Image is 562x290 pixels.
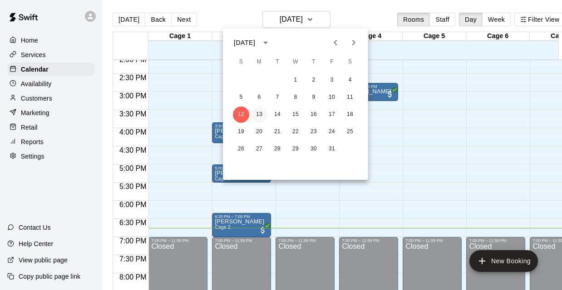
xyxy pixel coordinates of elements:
[324,89,340,106] button: 10
[306,89,322,106] button: 9
[287,53,304,71] span: Wednesday
[342,124,358,140] button: 25
[251,89,267,106] button: 6
[306,106,322,123] button: 16
[233,106,249,123] button: 12
[287,72,304,88] button: 1
[306,124,322,140] button: 23
[324,141,340,157] button: 31
[306,53,322,71] span: Thursday
[306,72,322,88] button: 2
[287,141,304,157] button: 29
[326,34,345,52] button: Previous month
[324,106,340,123] button: 17
[233,53,249,71] span: Sunday
[269,106,286,123] button: 14
[233,89,249,106] button: 5
[251,141,267,157] button: 27
[345,34,363,52] button: Next month
[251,106,267,123] button: 13
[269,124,286,140] button: 21
[342,106,358,123] button: 18
[342,53,358,71] span: Saturday
[324,53,340,71] span: Friday
[324,72,340,88] button: 3
[324,124,340,140] button: 24
[251,53,267,71] span: Monday
[342,89,358,106] button: 11
[269,53,286,71] span: Tuesday
[234,38,255,48] div: [DATE]
[287,89,304,106] button: 8
[287,124,304,140] button: 22
[342,72,358,88] button: 4
[233,124,249,140] button: 19
[269,89,286,106] button: 7
[251,124,267,140] button: 20
[269,141,286,157] button: 28
[258,35,273,50] button: calendar view is open, switch to year view
[287,106,304,123] button: 15
[306,141,322,157] button: 30
[233,141,249,157] button: 26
